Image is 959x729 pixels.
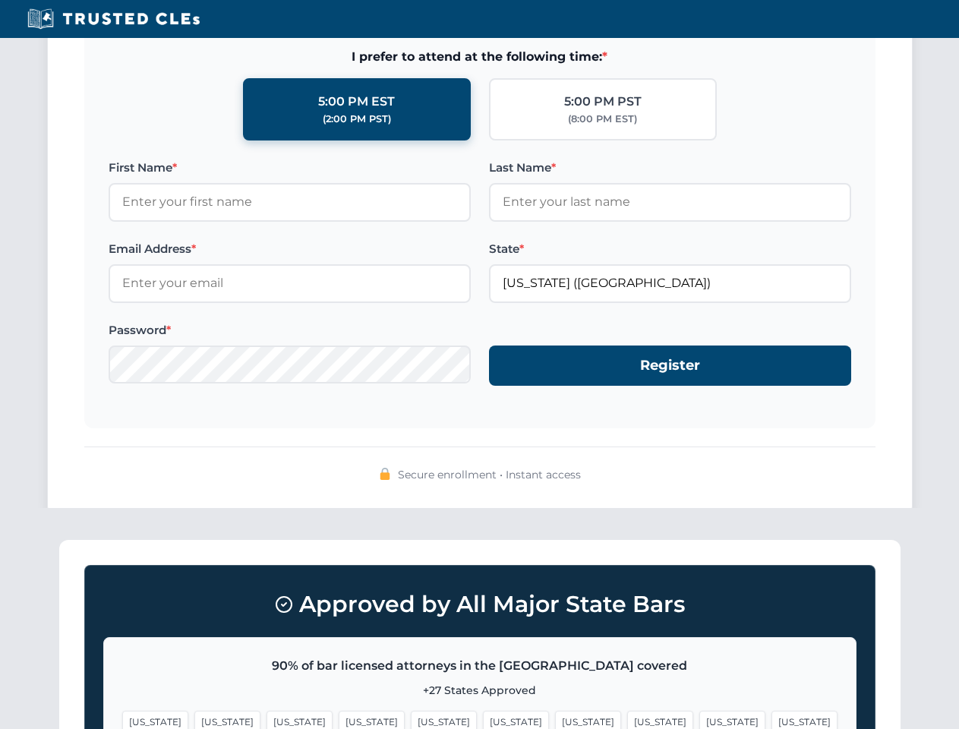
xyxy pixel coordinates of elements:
[109,159,471,177] label: First Name
[323,112,391,127] div: (2:00 PM PST)
[564,92,642,112] div: 5:00 PM PST
[489,159,851,177] label: Last Name
[489,264,851,302] input: Florida (FL)
[318,92,395,112] div: 5:00 PM EST
[489,240,851,258] label: State
[109,47,851,67] span: I prefer to attend at the following time:
[109,183,471,221] input: Enter your first name
[109,264,471,302] input: Enter your email
[568,112,637,127] div: (8:00 PM EST)
[122,656,838,676] p: 90% of bar licensed attorneys in the [GEOGRAPHIC_DATA] covered
[489,183,851,221] input: Enter your last name
[109,240,471,258] label: Email Address
[489,346,851,386] button: Register
[398,466,581,483] span: Secure enrollment • Instant access
[23,8,204,30] img: Trusted CLEs
[122,682,838,699] p: +27 States Approved
[103,584,856,625] h3: Approved by All Major State Bars
[379,468,391,480] img: 🔒
[109,321,471,339] label: Password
